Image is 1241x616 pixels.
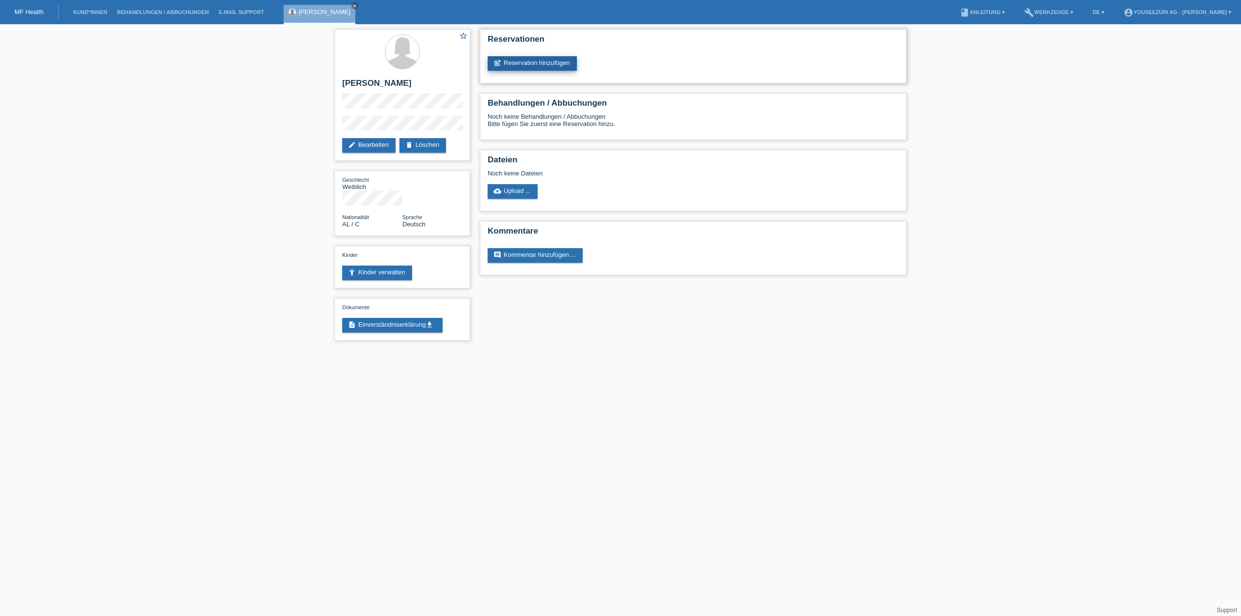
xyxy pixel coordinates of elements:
[348,141,356,149] i: edit
[342,176,402,190] div: Weiblich
[488,113,899,135] div: Noch keine Behandlungen / Abbuchungen Bitte fügen Sie zuerst eine Reservation hinzu.
[1019,9,1078,15] a: buildWerkzeuge ▾
[960,8,970,17] i: book
[342,214,369,220] span: Nationalität
[488,170,784,177] div: Noch keine Dateien
[402,221,426,228] span: Deutsch
[493,251,501,259] i: comment
[1124,8,1133,17] i: account_circle
[1217,607,1237,614] a: Support
[426,321,433,329] i: get_app
[342,177,369,183] span: Geschlecht
[15,8,44,16] a: MF Health
[342,138,396,153] a: editBearbeiten
[342,266,412,280] a: accessibility_newKinder verwalten
[214,9,269,15] a: E-Mail Support
[351,2,358,9] a: close
[342,318,443,332] a: descriptionEinverständniserklärungget_app
[1024,8,1034,17] i: build
[488,184,538,199] a: cloud_uploadUpload ...
[68,9,112,15] a: Kund*innen
[488,226,899,241] h2: Kommentare
[488,98,899,113] h2: Behandlungen / Abbuchungen
[1088,9,1109,15] a: DE ▾
[493,59,501,67] i: post_add
[348,269,356,276] i: accessibility_new
[488,34,899,49] h2: Reservationen
[299,8,350,16] a: [PERSON_NAME]
[405,141,413,149] i: delete
[955,9,1010,15] a: bookAnleitung ▾
[112,9,214,15] a: Behandlungen / Abbuchungen
[342,221,360,228] span: Albanien / C / 21.05.1999
[402,214,422,220] span: Sprache
[352,3,357,8] i: close
[342,304,369,310] span: Dokumente
[1119,9,1236,15] a: account_circleYOUSEEZüRi AG - [PERSON_NAME] ▾
[348,321,356,329] i: description
[488,56,577,71] a: post_addReservation hinzufügen
[488,155,899,170] h2: Dateien
[399,138,446,153] a: deleteLöschen
[488,248,583,263] a: commentKommentar hinzufügen ...
[342,252,358,258] span: Kinder
[459,32,468,40] i: star_border
[459,32,468,42] a: star_border
[342,79,462,93] h2: [PERSON_NAME]
[493,187,501,195] i: cloud_upload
